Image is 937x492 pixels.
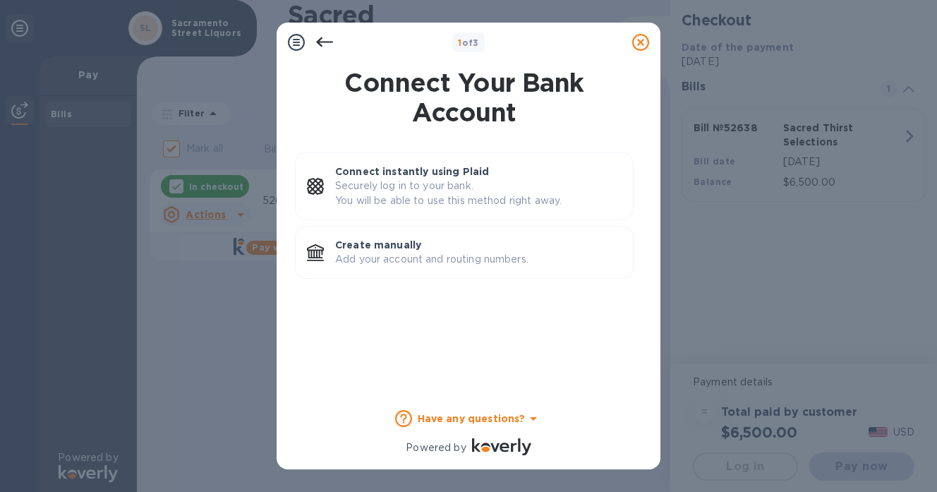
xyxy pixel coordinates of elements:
p: Powered by [406,440,466,455]
b: of 3 [458,37,479,48]
h1: Connect Your Bank Account [289,68,639,127]
span: 1 [458,37,461,48]
p: Create manually [335,238,622,252]
p: Connect instantly using Plaid [335,164,622,179]
img: Logo [472,438,531,455]
p: Securely log in to your bank. You will be able to use this method right away. [335,179,622,208]
p: Add your account and routing numbers. [335,252,622,267]
b: Have any questions? [418,413,526,424]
